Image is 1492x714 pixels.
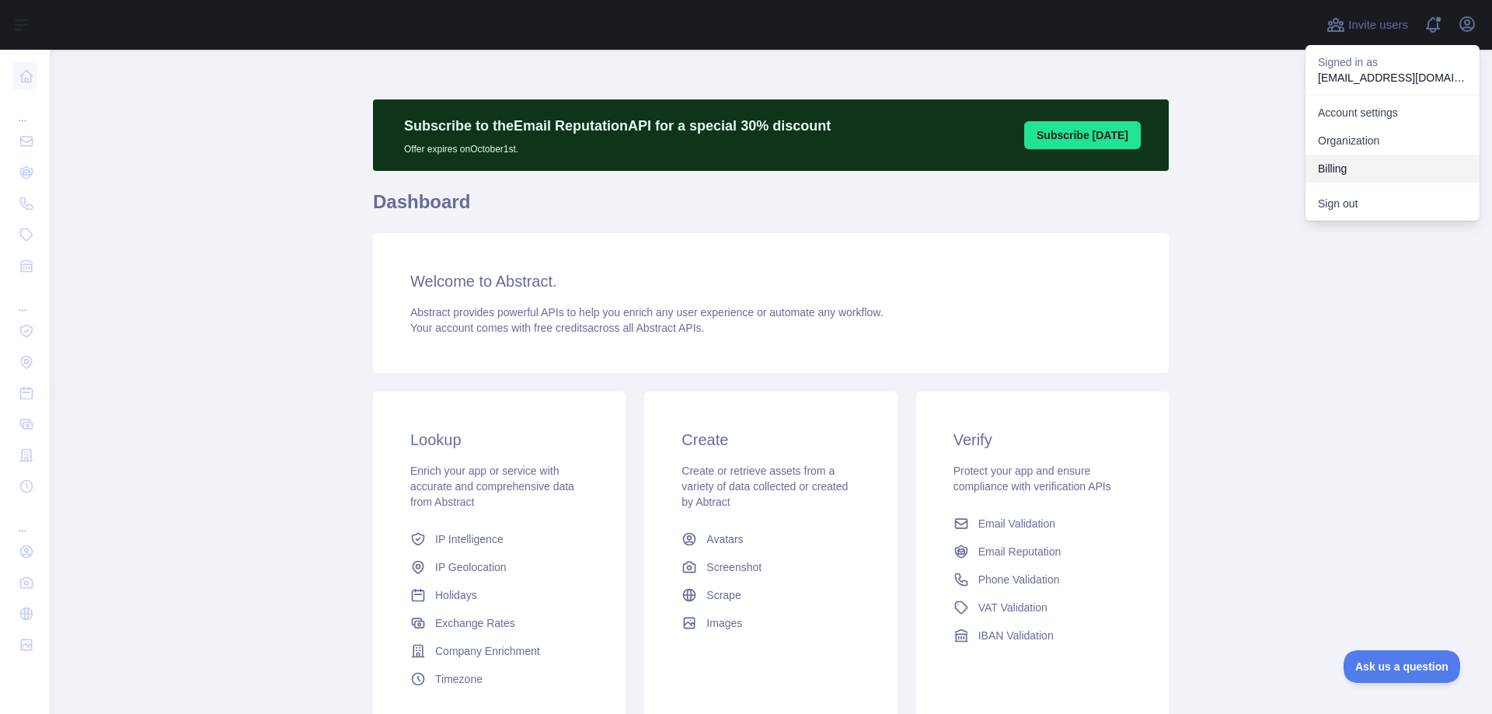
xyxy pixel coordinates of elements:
[1323,12,1411,37] button: Invite users
[682,465,848,508] span: Create or retrieve assets from a variety of data collected or created by Abtract
[947,538,1138,566] a: Email Reputation
[12,93,37,124] div: ...
[947,594,1138,622] a: VAT Validation
[1348,16,1408,34] span: Invite users
[404,637,594,665] a: Company Enrichment
[410,306,884,319] span: Abstract provides powerful APIs to help you enrich any user experience or automate any workflow.
[675,553,866,581] a: Screenshot
[1318,70,1467,85] p: [EMAIL_ADDRESS][DOMAIN_NAME]
[435,643,540,659] span: Company Enrichment
[947,622,1138,650] a: IBAN Validation
[1318,54,1467,70] p: Signed in as
[1305,127,1480,155] a: Organization
[953,429,1131,451] h3: Verify
[435,559,507,575] span: IP Geolocation
[706,559,762,575] span: Screenshot
[706,587,741,603] span: Scrape
[410,465,574,508] span: Enrich your app or service with accurate and comprehensive data from Abstract
[404,115,831,137] p: Subscribe to the Email Reputation API for a special 30 % discount
[410,270,1131,292] h3: Welcome to Abstract.
[978,628,1054,643] span: IBAN Validation
[435,671,483,687] span: Timezone
[12,283,37,314] div: ...
[404,581,594,609] a: Holidays
[1305,99,1480,127] a: Account settings
[1024,121,1141,149] button: Subscribe [DATE]
[534,322,587,334] span: free credits
[404,137,831,155] p: Offer expires on October 1st.
[12,503,37,535] div: ...
[706,531,743,547] span: Avatars
[675,609,866,637] a: Images
[435,531,504,547] span: IP Intelligence
[404,525,594,553] a: IP Intelligence
[1305,155,1480,183] button: Billing
[435,615,515,631] span: Exchange Rates
[1344,650,1461,683] iframe: Toggle Customer Support
[953,465,1111,493] span: Protect your app and ensure compliance with verification APIs
[373,190,1169,227] h1: Dashboard
[947,566,1138,594] a: Phone Validation
[404,665,594,693] a: Timezone
[1305,190,1480,218] button: Sign out
[410,322,704,334] span: Your account comes with across all Abstract APIs.
[435,587,477,603] span: Holidays
[675,525,866,553] a: Avatars
[978,572,1060,587] span: Phone Validation
[404,553,594,581] a: IP Geolocation
[706,615,742,631] span: Images
[947,510,1138,538] a: Email Validation
[675,581,866,609] a: Scrape
[978,544,1061,559] span: Email Reputation
[978,600,1048,615] span: VAT Validation
[410,429,588,451] h3: Lookup
[682,429,859,451] h3: Create
[404,609,594,637] a: Exchange Rates
[978,516,1055,531] span: Email Validation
